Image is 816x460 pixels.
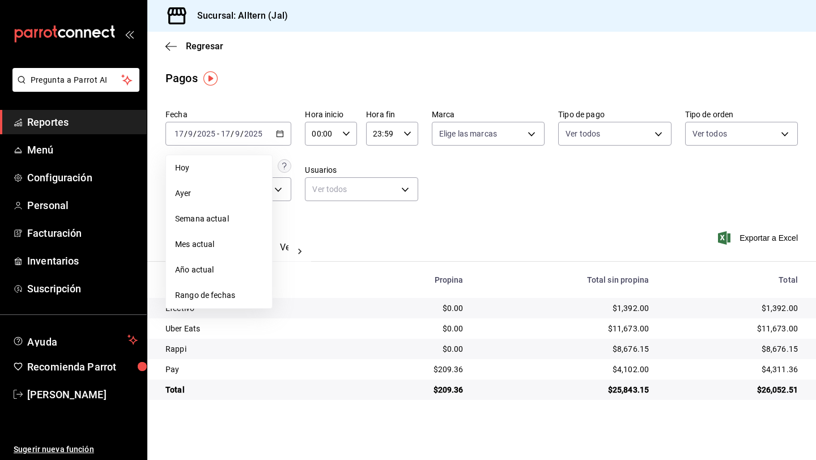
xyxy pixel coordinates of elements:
[27,387,138,402] span: [PERSON_NAME]
[244,129,263,138] input: ----
[667,323,798,334] div: $11,673.00
[188,9,288,23] h3: Sucursal: Alltern (Jal)
[305,110,357,118] label: Hora inicio
[482,343,649,355] div: $8,676.15
[685,110,798,118] label: Tipo de orden
[175,289,263,301] span: Rango de fechas
[174,129,184,138] input: --
[175,238,263,250] span: Mes actual
[165,41,223,52] button: Regresar
[720,231,798,245] button: Exportar a Excel
[165,343,352,355] div: Rappi
[667,303,798,314] div: $1,392.00
[27,142,138,157] span: Menú
[12,68,139,92] button: Pregunta a Parrot AI
[27,114,138,130] span: Reportes
[188,129,193,138] input: --
[482,364,649,375] div: $4,102.00
[27,198,138,213] span: Personal
[667,275,798,284] div: Total
[667,343,798,355] div: $8,676.15
[31,74,122,86] span: Pregunta a Parrot AI
[370,275,464,284] div: Propina
[184,129,188,138] span: /
[220,129,231,138] input: --
[667,384,798,395] div: $26,052.51
[482,384,649,395] div: $25,843.15
[186,41,223,52] span: Regresar
[27,333,123,347] span: Ayuda
[125,29,134,39] button: open_drawer_menu
[280,242,322,261] button: Ver pagos
[165,323,352,334] div: Uber Eats
[235,129,240,138] input: --
[370,384,464,395] div: $209.36
[217,129,219,138] span: -
[667,364,798,375] div: $4,311.36
[305,177,418,201] div: Ver todos
[439,128,497,139] span: Elige las marcas
[175,162,263,174] span: Hoy
[482,323,649,334] div: $11,673.00
[203,71,218,86] img: Tooltip marker
[366,110,418,118] label: Hora fin
[27,253,138,269] span: Inventarios
[240,129,244,138] span: /
[197,129,216,138] input: ----
[27,359,138,374] span: Recomienda Parrot
[193,129,197,138] span: /
[165,110,291,118] label: Fecha
[432,110,545,118] label: Marca
[27,281,138,296] span: Suscripción
[175,188,263,199] span: Ayer
[165,384,352,395] div: Total
[165,70,198,87] div: Pagos
[175,213,263,225] span: Semana actual
[27,170,138,185] span: Configuración
[558,110,671,118] label: Tipo de pago
[165,364,352,375] div: Pay
[370,343,464,355] div: $0.00
[370,364,464,375] div: $209.36
[370,323,464,334] div: $0.00
[482,303,649,314] div: $1,392.00
[14,444,138,455] span: Sugerir nueva función
[8,82,139,94] a: Pregunta a Parrot AI
[566,128,600,139] span: Ver todos
[370,303,464,314] div: $0.00
[305,166,418,174] label: Usuarios
[231,129,234,138] span: /
[692,128,727,139] span: Ver todos
[27,225,138,241] span: Facturación
[482,275,649,284] div: Total sin propina
[175,264,263,276] span: Año actual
